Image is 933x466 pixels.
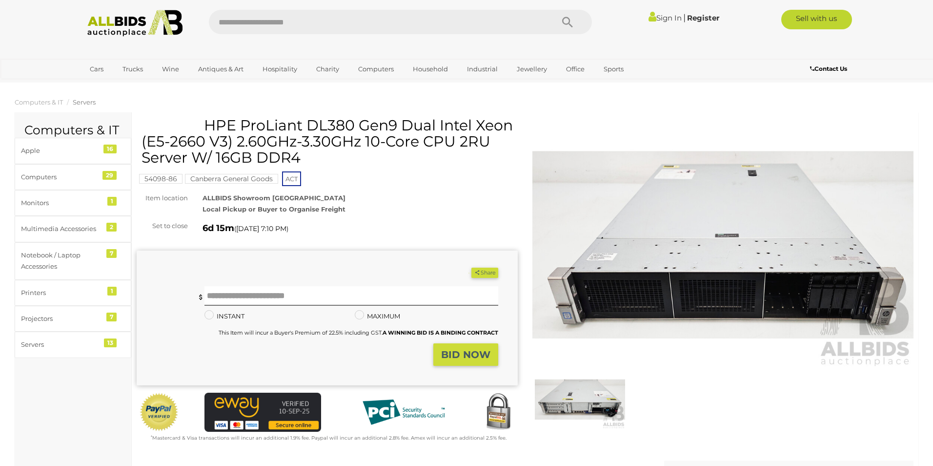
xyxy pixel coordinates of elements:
[151,435,507,441] small: Mastercard & Visa transactions will incur an additional 1.9% fee. Paypal will incur an additional...
[185,175,278,183] a: Canberra General Goods
[104,339,117,347] div: 13
[15,164,131,190] a: Computers 29
[683,12,686,23] span: |
[352,61,400,77] a: Computers
[461,61,504,77] a: Industrial
[687,13,719,22] a: Register
[203,223,234,233] strong: 6d 15m
[204,393,321,432] img: eWAY Payment Gateway
[282,171,301,186] span: ACT
[15,98,63,106] a: Computers & IT
[192,61,250,77] a: Antiques & Art
[406,61,454,77] a: Household
[156,61,185,77] a: Wine
[21,250,101,273] div: Notebook / Laptop Accessories
[73,98,96,106] a: Servers
[21,339,101,350] div: Servers
[355,393,452,432] img: PCI DSS compliant
[535,370,625,428] img: HPE ProLiant DL380 Gen9 Dual Intel Xeon (E5-2660 V3) 2.60GHz-3.30GHz 10-Core CPU 2RU Server W/ 16...
[21,197,101,209] div: Monitors
[204,311,244,322] label: INSTANT
[142,117,515,166] h1: HPE ProLiant DL380 Gen9 Dual Intel Xeon (E5-2660 V3) 2.60GHz-3.30GHz 10-Core CPU 2RU Server W/ 16...
[21,145,101,156] div: Apple
[21,287,101,298] div: Printers
[21,313,101,324] div: Projectors
[236,224,286,233] span: [DATE] 7:10 PM
[107,287,117,296] div: 1
[106,223,117,232] div: 2
[139,393,179,432] img: Official PayPal Seal
[139,174,183,184] mark: 54098-86
[106,313,117,321] div: 7
[810,64,850,74] a: Contact Us
[15,190,131,216] a: Monitors 1
[256,61,304,77] a: Hospitality
[649,13,682,22] a: Sign In
[471,268,498,278] button: Share
[102,171,117,180] div: 29
[310,61,345,77] a: Charity
[460,268,470,278] li: Watch this item
[510,61,553,77] a: Jewellery
[532,122,913,368] img: HPE ProLiant DL380 Gen9 Dual Intel Xeon (E5-2660 V3) 2.60GHz-3.30GHz 10-Core CPU 2RU Server W/ 16...
[560,61,591,77] a: Office
[810,65,847,72] b: Contact Us
[383,329,498,336] b: A WINNING BID IS A BINDING CONTRACT
[83,77,165,93] a: [GEOGRAPHIC_DATA]
[103,145,117,153] div: 16
[82,10,188,37] img: Allbids.com.au
[203,194,345,202] strong: ALLBIDS Showroom [GEOGRAPHIC_DATA]
[597,61,630,77] a: Sports
[129,220,195,232] div: Set to close
[15,332,131,358] a: Servers 13
[21,171,101,183] div: Computers
[24,124,122,137] h2: Computers & IT
[433,343,498,366] button: BID NOW
[21,223,101,234] div: Multimedia Accessories
[15,138,131,164] a: Apple 16
[781,10,852,29] a: Sell with us
[15,216,131,242] a: Multimedia Accessories 2
[116,61,149,77] a: Trucks
[543,10,592,34] button: Search
[441,349,490,360] strong: BID NOW
[479,393,518,432] img: Secured by Rapid SSL
[15,306,131,332] a: Projectors 7
[355,311,400,322] label: MAXIMUM
[139,175,183,183] a: 54098-86
[203,205,345,213] strong: Local Pickup or Buyer to Organise Freight
[15,242,131,280] a: Notebook / Laptop Accessories 7
[106,249,117,258] div: 7
[107,197,117,206] div: 1
[83,61,110,77] a: Cars
[234,225,288,233] span: ( )
[15,280,131,306] a: Printers 1
[185,174,278,184] mark: Canberra General Goods
[129,192,195,204] div: Item location
[219,329,498,336] small: This Item will incur a Buyer's Premium of 22.5% including GST.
